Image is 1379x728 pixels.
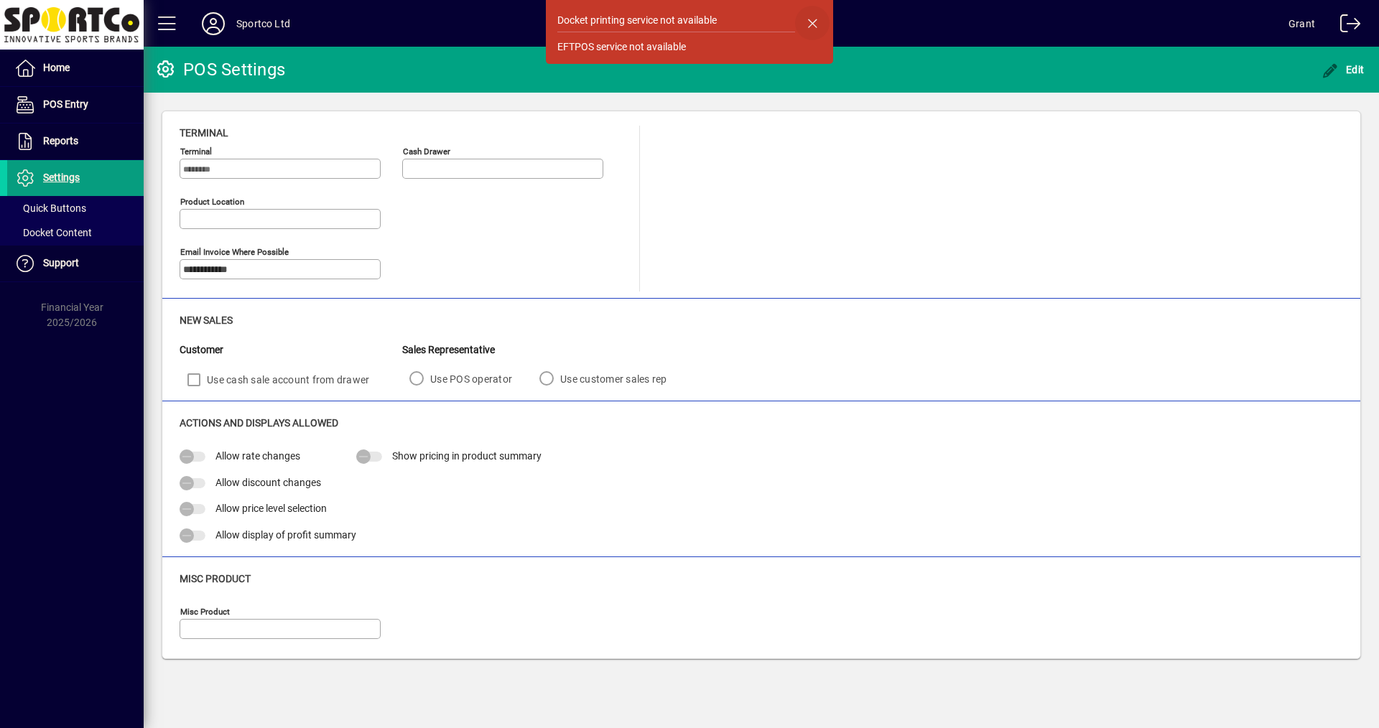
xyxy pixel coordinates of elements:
div: Sportco Ltd [236,12,290,35]
div: Customer [180,342,402,358]
mat-label: Misc Product [180,607,230,617]
span: Allow rate changes [215,450,300,462]
button: Profile [190,11,236,37]
mat-label: Terminal [180,146,212,157]
a: Quick Buttons [7,196,144,220]
span: Settings [43,172,80,183]
span: Show pricing in product summary [392,450,542,462]
div: Grant [1289,12,1315,35]
span: Actions and Displays Allowed [180,417,338,429]
span: Edit [1322,64,1365,75]
span: Misc Product [180,573,251,584]
span: Allow discount changes [215,477,321,488]
span: Allow price level selection [215,503,327,514]
mat-label: Email Invoice where possible [180,247,289,257]
a: Support [7,246,144,281]
mat-label: Cash Drawer [403,146,450,157]
span: Quick Buttons [14,202,86,214]
span: Support [43,257,79,269]
span: POS Entry [43,98,88,110]
a: Docket Content [7,220,144,245]
mat-label: Product location [180,197,244,207]
a: POS Entry [7,87,144,123]
span: [DATE] 13:59 [290,12,1289,35]
span: Allow display of profit summary [215,529,356,541]
a: Home [7,50,144,86]
div: Sales Representative [402,342,687,358]
span: Reports [43,135,78,146]
span: New Sales [180,314,233,326]
div: POS Settings [154,58,285,81]
a: Reports [7,123,144,159]
span: Terminal [180,127,228,139]
span: Home [43,62,70,73]
a: Logout [1329,3,1361,50]
span: Docket Content [14,227,92,238]
div: EFTPOS service not available [557,39,686,55]
button: Edit [1318,57,1368,83]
